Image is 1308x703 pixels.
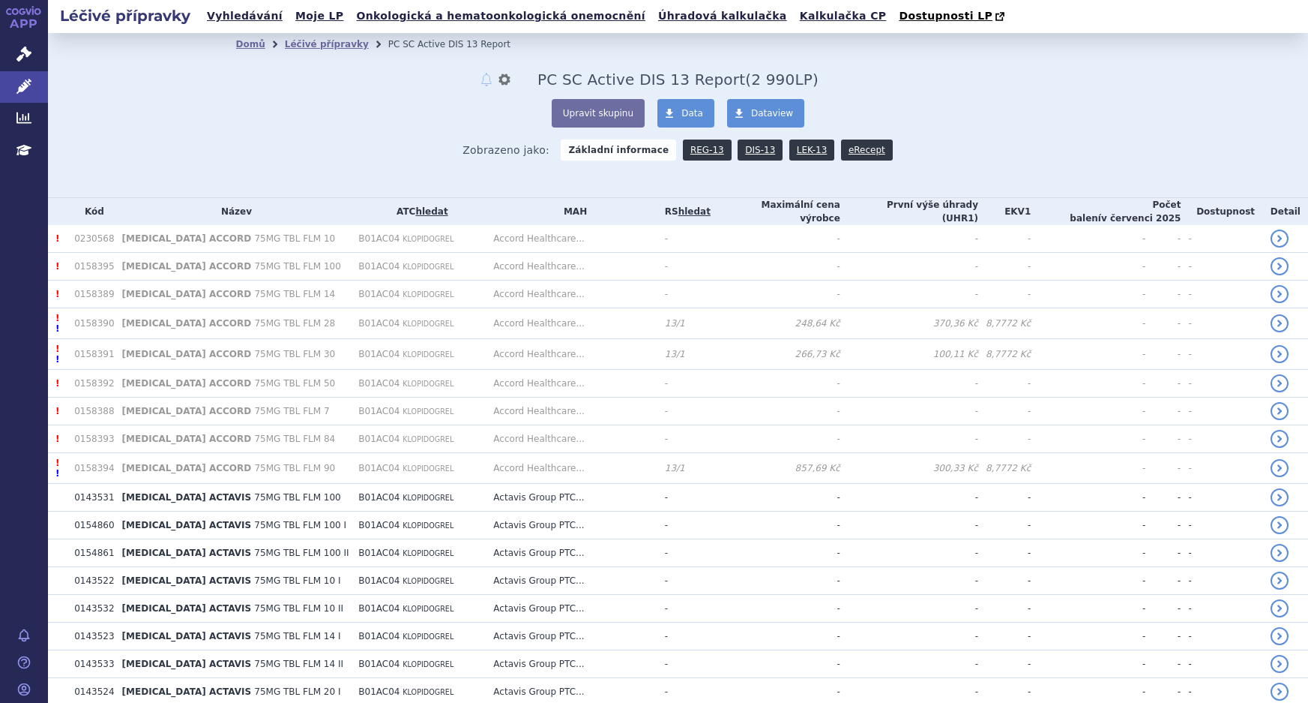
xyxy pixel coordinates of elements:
[486,308,657,339] td: Accord Healthcare...
[254,492,340,503] span: 75MG TBL FLM 100
[486,281,657,308] td: Accord Healthcare...
[1145,567,1181,595] td: -
[403,549,453,557] span: KLOPIDOGREL
[1181,484,1262,512] td: -
[486,567,657,595] td: Actavis Group PTC...
[711,512,840,539] td: -
[254,659,343,669] span: 75MG TBL FLM 14 II
[67,225,114,253] td: 0230568
[1271,459,1289,477] a: detail
[1145,308,1181,339] td: -
[254,434,335,444] span: 75MG TBL FLM 84
[403,235,453,243] span: KLOPIDOGREL
[254,233,335,244] span: 75MG TBL FLM 10
[403,660,453,668] span: KLOPIDOGREL
[711,225,840,253] td: -
[1031,225,1145,253] td: -
[1271,230,1289,248] a: detail
[486,198,657,225] th: MAH
[254,406,329,416] span: 75MG TBL FLM 7
[751,71,795,89] span: 2 990
[1031,595,1145,623] td: -
[657,567,711,595] td: -
[552,99,645,128] button: Upravit skupinu
[358,406,400,416] span: B01AC04
[711,308,840,339] td: 248,64 Kč
[388,33,530,56] li: PC SC Active DIS 13 Report
[1181,595,1262,623] td: -
[840,370,978,398] td: -
[403,435,453,443] span: KLOPIDOGREL
[657,370,711,398] td: -
[1031,567,1145,595] td: -
[1031,512,1145,539] td: -
[978,253,1031,281] td: -
[978,539,1031,567] td: -
[665,318,685,329] span: 13/1
[351,198,486,225] th: ATC
[711,650,840,678] td: -
[486,484,657,512] td: Actavis Group PTC...
[403,688,453,696] span: KLOPIDOGREL
[657,253,711,281] td: -
[352,6,650,26] a: Onkologická a hematoonkologická onemocnění
[657,398,711,425] td: -
[486,623,657,650] td: Actavis Group PTC...
[840,539,978,567] td: -
[122,233,252,244] span: [MEDICAL_DATA] ACCORD
[841,140,893,161] a: eRecept
[1271,516,1289,534] a: detail
[254,349,335,359] span: 75MG TBL FLM 30
[840,281,978,308] td: -
[55,434,59,444] span: Registrace tohoto produktu byla zrušena.
[1145,650,1181,678] td: -
[254,548,349,558] span: 75MG TBL FLM 100 II
[486,225,657,253] td: Accord Healthcare...
[1181,198,1262,225] th: Dostupnost
[415,206,447,217] a: hledat
[202,6,287,26] a: Vyhledávání
[285,39,369,50] a: Léčivé přípravky
[840,339,978,370] td: 100,11 Kč
[122,434,252,444] span: [MEDICAL_DATA] ACCORD
[486,650,657,678] td: Actavis Group PTC...
[67,398,114,425] td: 0158388
[711,398,840,425] td: -
[67,595,114,623] td: 0143532
[115,198,352,225] th: Název
[978,308,1031,339] td: 8,7772 Kč
[1145,595,1181,623] td: -
[1145,512,1181,539] td: -
[657,650,711,678] td: -
[358,233,400,244] span: B01AC04
[899,10,992,22] span: Dostupnosti LP
[657,512,711,539] td: -
[978,198,1031,225] th: EKV1
[1181,281,1262,308] td: -
[122,686,252,697] span: [MEDICAL_DATA] ACTAVIS
[1031,198,1181,225] th: Počet balení
[657,484,711,512] td: -
[795,6,891,26] a: Kalkulačka CP
[840,225,978,253] td: -
[711,623,840,650] td: -
[122,289,252,299] span: [MEDICAL_DATA] ACCORD
[358,659,400,669] span: B01AC04
[978,370,1031,398] td: -
[403,632,453,641] span: KLOPIDOGREL
[1031,308,1145,339] td: -
[122,261,252,272] span: [MEDICAL_DATA] ACCORD
[840,595,978,623] td: -
[403,380,453,388] span: KLOPIDOGREL
[751,108,793,119] span: Dataview
[48,5,202,26] h2: Léčivé přípravky
[403,263,453,271] span: KLOPIDOGREL
[358,349,400,359] span: B01AC04
[561,140,676,161] strong: Základní informace
[1145,539,1181,567] td: -
[122,631,252,641] span: [MEDICAL_DATA] ACTAVIS
[122,575,252,586] span: [MEDICAL_DATA] ACTAVIS
[1181,339,1262,370] td: -
[1181,398,1262,425] td: -
[1271,627,1289,645] a: detail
